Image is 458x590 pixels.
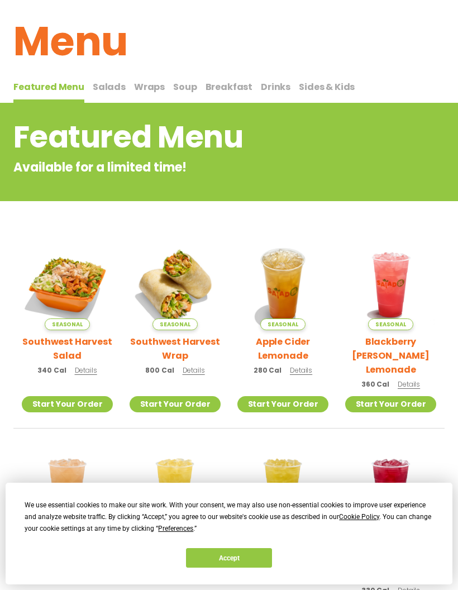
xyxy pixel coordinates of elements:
div: Tabbed content [13,76,445,103]
img: Product photo for Sunkissed Yuzu Lemonade [130,445,221,536]
h2: Southwest Harvest Salad [22,335,113,363]
h2: Featured Menu [13,115,355,160]
span: Cookie Policy [339,513,379,521]
span: 340 Cal [37,365,66,375]
span: Seasonal [260,318,306,330]
p: Available for a limited time! [13,158,355,177]
button: Accept [186,548,272,568]
a: Start Your Order [22,396,113,412]
span: 280 Cal [254,365,282,375]
img: Product photo for Black Cherry Orchard Lemonade [345,445,436,536]
a: Start Your Order [237,396,328,412]
h2: Blackberry [PERSON_NAME] Lemonade [345,335,436,377]
span: Breakfast [206,80,253,93]
span: Preferences [158,525,193,532]
span: Featured Menu [13,80,84,93]
span: 360 Cal [361,379,389,389]
span: Seasonal [45,318,90,330]
span: 800 Cal [145,365,174,375]
h1: Menu [13,11,445,72]
a: Start Your Order [345,396,436,412]
span: Details [290,365,312,375]
span: Details [398,379,420,389]
span: Details [183,365,205,375]
span: Seasonal [152,318,198,330]
div: We use essential cookies to make our site work. With your consent, we may also use non-essential ... [25,499,433,535]
h2: Southwest Harvest Wrap [130,335,221,363]
span: Soup [173,80,197,93]
span: Sides & Kids [299,80,355,93]
img: Product photo for Apple Cider Lemonade [237,239,328,330]
img: Product photo for Southwest Harvest Salad [22,239,113,330]
span: Wraps [134,80,165,93]
h2: Apple Cider Lemonade [237,335,328,363]
img: Product photo for Summer Stone Fruit Lemonade [22,445,113,536]
img: Product photo for Mango Grove Lemonade [237,445,328,536]
span: Salads [93,80,126,93]
div: Cookie Consent Prompt [6,483,452,584]
span: Drinks [261,80,290,93]
a: Start Your Order [130,396,221,412]
img: Product photo for Blackberry Bramble Lemonade [345,239,436,330]
span: Details [75,365,97,375]
img: Product photo for Southwest Harvest Wrap [130,239,221,330]
span: Seasonal [368,318,413,330]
